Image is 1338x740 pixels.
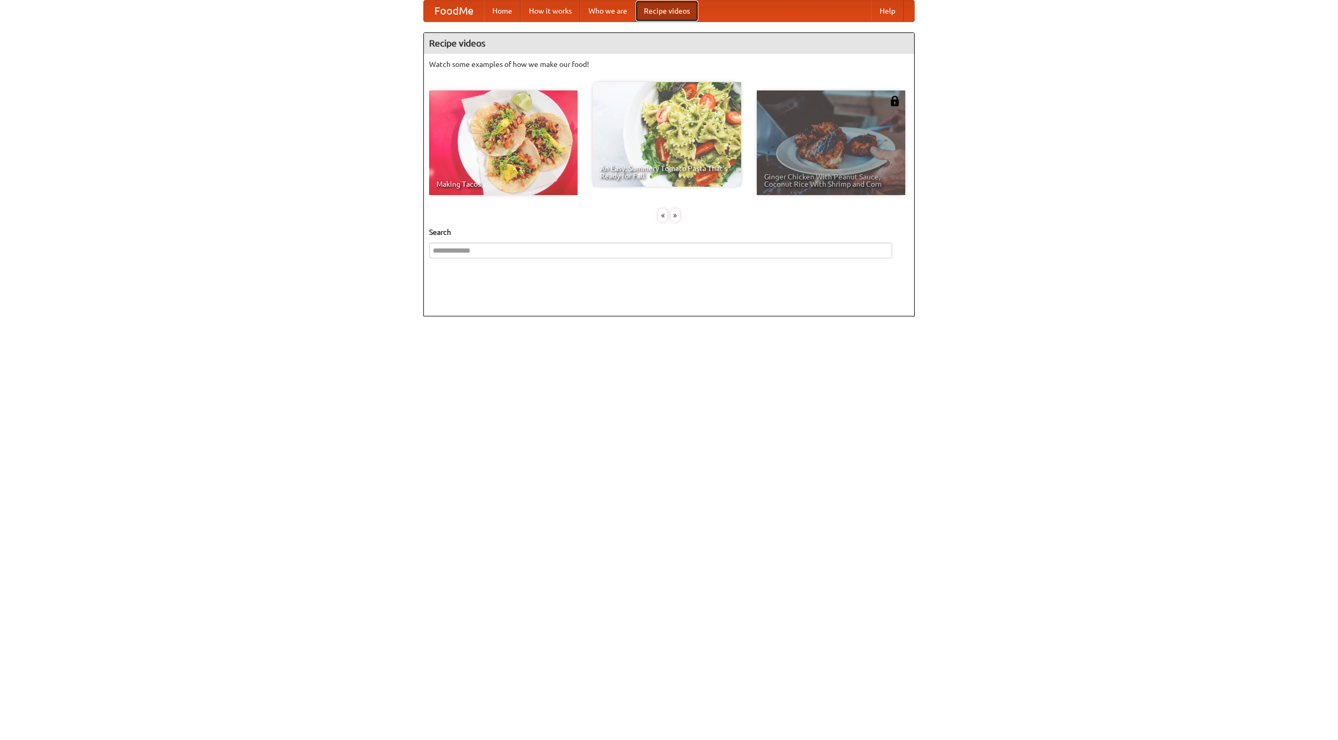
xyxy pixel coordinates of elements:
span: An Easy, Summery Tomato Pasta That's Ready for Fall [600,165,734,179]
a: How it works [521,1,580,21]
a: Recipe videos [636,1,698,21]
img: 483408.png [890,96,900,106]
a: Home [484,1,521,21]
div: « [658,209,667,222]
a: An Easy, Summery Tomato Pasta That's Ready for Fall [593,82,741,187]
a: FoodMe [424,1,484,21]
a: Help [871,1,904,21]
span: Making Tacos [436,180,570,188]
h4: Recipe videos [424,33,914,54]
p: Watch some examples of how we make our food! [429,59,909,70]
a: Making Tacos [429,90,578,195]
h5: Search [429,227,909,237]
div: » [671,209,680,222]
a: Who we are [580,1,636,21]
